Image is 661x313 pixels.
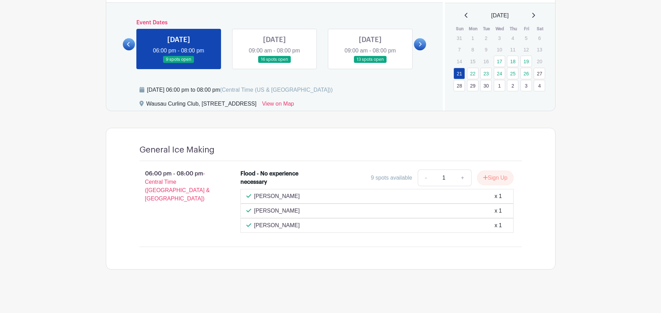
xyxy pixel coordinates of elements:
p: 7 [454,44,465,55]
div: [DATE] 06:00 pm to 08:00 pm [147,86,333,94]
a: 17 [494,56,505,67]
a: + [454,170,471,186]
div: x 1 [494,192,502,200]
div: x 1 [494,221,502,230]
p: 16 [480,56,492,67]
a: - [418,170,434,186]
a: 18 [507,56,518,67]
a: 22 [467,68,478,79]
a: 19 [520,56,532,67]
p: 8 [467,44,478,55]
a: 4 [534,80,545,91]
p: [PERSON_NAME] [254,221,300,230]
a: View on Map [262,100,294,111]
p: [PERSON_NAME] [254,192,300,200]
th: Tue [480,25,493,32]
p: 10 [494,44,505,55]
p: 1 [467,33,478,43]
a: 29 [467,80,478,91]
p: 14 [454,56,465,67]
th: Thu [507,25,520,32]
div: Flood - No experience necessary [240,170,300,186]
a: 26 [520,68,532,79]
div: Wausau Curling Club, [STREET_ADDRESS] [146,100,257,111]
a: 25 [507,68,518,79]
p: 12 [520,44,532,55]
p: 2 [480,33,492,43]
button: Sign Up [477,171,514,185]
a: 3 [520,80,532,91]
p: 3 [494,33,505,43]
a: 21 [454,68,465,79]
p: [PERSON_NAME] [254,207,300,215]
th: Fri [520,25,534,32]
a: 23 [480,68,492,79]
p: 06:00 pm - 08:00 pm [128,167,230,206]
span: (Central Time (US & [GEOGRAPHIC_DATA])) [220,87,333,93]
p: 11 [507,44,518,55]
p: 6 [534,33,545,43]
p: 4 [507,33,518,43]
p: 15 [467,56,478,67]
a: 27 [534,68,545,79]
p: 20 [534,56,545,67]
th: Mon [467,25,480,32]
a: 24 [494,68,505,79]
h6: Event Dates [135,19,414,26]
a: 1 [494,80,505,91]
th: Sun [453,25,467,32]
p: 9 [480,44,492,55]
a: 28 [454,80,465,91]
p: 31 [454,33,465,43]
p: 5 [520,33,532,43]
th: Wed [493,25,507,32]
div: 9 spots available [371,174,412,182]
a: 30 [480,80,492,91]
span: [DATE] [491,11,509,20]
p: 13 [534,44,545,55]
div: x 1 [494,207,502,215]
th: Sat [533,25,547,32]
a: 2 [507,80,518,91]
h4: General Ice Making [139,145,214,155]
span: - Central Time ([GEOGRAPHIC_DATA] & [GEOGRAPHIC_DATA]) [145,171,210,201]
